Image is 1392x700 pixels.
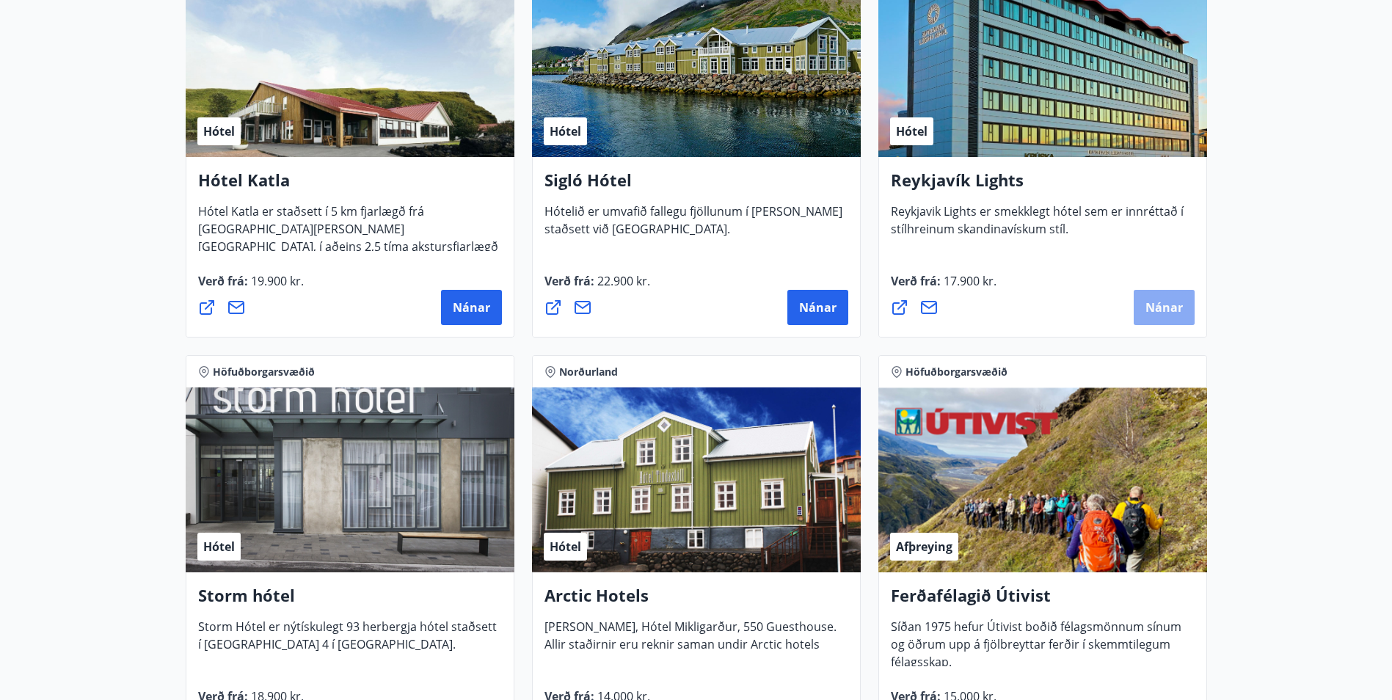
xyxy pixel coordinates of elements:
[544,619,837,664] span: [PERSON_NAME], Hótel Mikligarður, 550 Guesthouse. Allir staðirnir eru reknir saman undir Arctic h...
[891,619,1181,682] span: Síðan 1975 hefur Útivist boðið félagsmönnum sínum og öðrum upp á fjölbreyttar ferðir í skemmtileg...
[891,169,1195,203] h4: Reykjavík Lights
[896,123,928,139] span: Hótel
[198,273,304,301] span: Verð frá :
[891,584,1195,618] h4: Ferðafélagið Útivist
[550,539,581,555] span: Hótel
[896,539,952,555] span: Afþreying
[198,169,502,203] h4: Hótel Katla
[544,203,842,249] span: Hótelið er umvafið fallegu fjöllunum í [PERSON_NAME] staðsett við [GEOGRAPHIC_DATA].
[550,123,581,139] span: Hótel
[544,584,848,618] h4: Arctic Hotels
[544,169,848,203] h4: Sigló Hótel
[891,273,996,301] span: Verð frá :
[941,273,996,289] span: 17.900 kr.
[198,584,502,618] h4: Storm hótel
[594,273,650,289] span: 22.900 kr.
[891,203,1184,249] span: Reykjavik Lights er smekklegt hótel sem er innréttað í stílhreinum skandinavískum stíl.
[799,299,837,316] span: Nánar
[1134,290,1195,325] button: Nánar
[544,273,650,301] span: Verð frá :
[1145,299,1183,316] span: Nánar
[441,290,502,325] button: Nánar
[203,123,235,139] span: Hótel
[198,203,498,284] span: Hótel Katla er staðsett í 5 km fjarlægð frá [GEOGRAPHIC_DATA][PERSON_NAME][GEOGRAPHIC_DATA], í að...
[213,365,315,379] span: Höfuðborgarsvæðið
[559,365,618,379] span: Norðurland
[787,290,848,325] button: Nánar
[905,365,1007,379] span: Höfuðborgarsvæðið
[203,539,235,555] span: Hótel
[453,299,490,316] span: Nánar
[198,619,497,664] span: Storm Hótel er nýtískulegt 93 herbergja hótel staðsett í [GEOGRAPHIC_DATA] 4 í [GEOGRAPHIC_DATA].
[248,273,304,289] span: 19.900 kr.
